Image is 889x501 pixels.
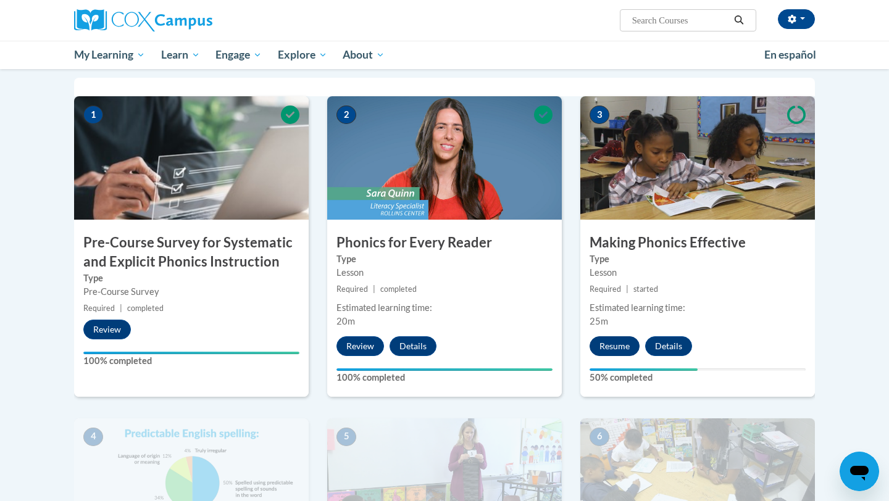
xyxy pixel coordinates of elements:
a: Cox Campus [74,9,309,31]
div: Your progress [83,352,299,354]
button: Account Settings [778,9,815,29]
span: | [626,284,628,294]
span: Required [336,284,368,294]
h3: Phonics for Every Reader [327,233,562,252]
span: 1 [83,106,103,124]
a: Engage [207,41,270,69]
span: Required [83,304,115,313]
span: completed [127,304,164,313]
div: Your progress [590,368,698,371]
iframe: Button to launch messaging window [840,452,879,491]
div: Your progress [336,368,553,371]
label: 100% completed [83,354,299,368]
div: Estimated learning time: [590,301,806,315]
img: Course Image [327,96,562,220]
a: Explore [270,41,335,69]
span: 25m [590,316,608,326]
div: Main menu [56,41,833,69]
a: En español [756,42,824,68]
span: 5 [336,428,356,446]
span: Explore [278,48,327,62]
h3: Pre-Course Survey for Systematic and Explicit Phonics Instruction [74,233,309,271]
button: Resume [590,336,640,356]
label: 100% completed [336,371,553,384]
div: Estimated learning time: [336,301,553,315]
span: 4 [83,428,103,446]
span: Required [590,284,621,294]
button: Review [83,320,131,339]
button: Details [390,336,436,356]
span: Learn [161,48,200,62]
span: | [373,284,375,294]
span: | [120,304,122,313]
button: Review [336,336,384,356]
span: 2 [336,106,356,124]
label: Type [83,271,299,285]
span: 20m [336,316,355,326]
img: Cox Campus [74,9,212,31]
a: My Learning [66,41,153,69]
span: Engage [215,48,262,62]
div: Lesson [590,266,806,279]
div: Pre-Course Survey [83,285,299,299]
a: Learn [153,41,208,69]
label: 50% completed [590,371,806,384]
h3: Making Phonics Effective [580,233,815,252]
span: completed [380,284,417,294]
label: Type [590,252,806,266]
input: Search Courses [631,13,730,28]
div: Lesson [336,266,553,279]
span: 3 [590,106,609,124]
label: Type [336,252,553,266]
span: 6 [590,428,609,446]
img: Course Image [580,96,815,220]
span: My Learning [74,48,145,62]
span: started [633,284,658,294]
a: About [335,41,393,69]
span: About [343,48,385,62]
img: Course Image [74,96,309,220]
span: En español [764,48,816,61]
button: Search [730,13,748,28]
button: Details [645,336,692,356]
